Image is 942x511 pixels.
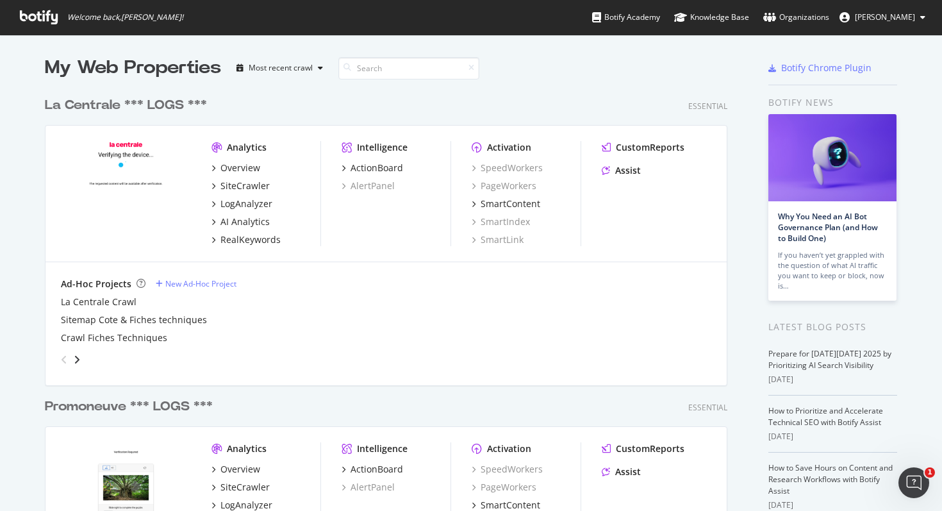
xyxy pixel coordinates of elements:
[768,374,897,385] div: [DATE]
[615,164,641,177] div: Assist
[472,463,543,476] a: SpeedWorkers
[165,278,236,289] div: New Ad-Hoc Project
[220,215,270,228] div: AI Analytics
[898,467,929,498] iframe: Intercom live chat
[56,349,72,370] div: angle-left
[616,141,684,154] div: CustomReports
[472,215,530,228] a: SmartIndex
[925,467,935,478] span: 1
[674,11,749,24] div: Knowledge Base
[487,442,531,455] div: Activation
[67,12,183,22] span: Welcome back, [PERSON_NAME] !
[602,164,641,177] a: Assist
[220,481,270,494] div: SiteCrawler
[211,215,270,228] a: AI Analytics
[472,162,543,174] a: SpeedWorkers
[688,402,727,413] div: Essential
[778,211,878,244] a: Why You Need an AI Bot Governance Plan (and How to Build One)
[61,331,167,344] a: Crawl Fiches Techniques
[249,64,313,72] div: Most recent crawl
[481,197,540,210] div: SmartContent
[768,431,897,442] div: [DATE]
[61,314,207,326] a: Sitemap Cote & Fiches techniques
[211,233,281,246] a: RealKeywords
[227,442,267,455] div: Analytics
[829,7,936,28] button: [PERSON_NAME]
[615,465,641,478] div: Assist
[220,233,281,246] div: RealKeywords
[602,141,684,154] a: CustomReports
[220,463,260,476] div: Overview
[72,353,81,366] div: angle-right
[220,197,272,210] div: LogAnalyzer
[45,55,221,81] div: My Web Properties
[472,180,536,192] a: PageWorkers
[227,141,267,154] div: Analytics
[592,11,660,24] div: Botify Academy
[351,162,403,174] div: ActionBoard
[768,114,897,201] img: Why You Need an AI Bot Governance Plan (and How to Build One)
[768,96,897,110] div: Botify news
[768,348,891,371] a: Prepare for [DATE][DATE] 2025 by Prioritizing AI Search Visibility
[768,499,897,511] div: [DATE]
[487,141,531,154] div: Activation
[357,141,408,154] div: Intelligence
[602,465,641,478] a: Assist
[338,57,479,80] input: Search
[156,278,236,289] a: New Ad-Hoc Project
[768,320,897,334] div: Latest Blog Posts
[472,197,540,210] a: SmartContent
[211,463,260,476] a: Overview
[357,442,408,455] div: Intelligence
[61,278,131,290] div: Ad-Hoc Projects
[342,463,403,476] a: ActionBoard
[778,250,887,291] div: If you haven’t yet grappled with the question of what AI traffic you want to keep or block, now is…
[211,180,270,192] a: SiteCrawler
[616,442,684,455] div: CustomReports
[342,162,403,174] a: ActionBoard
[211,481,270,494] a: SiteCrawler
[472,233,524,246] a: SmartLink
[855,12,915,22] span: NASSAR Léa
[768,405,883,428] a: How to Prioritize and Accelerate Technical SEO with Botify Assist
[61,141,191,245] img: lacentrale.fr
[763,11,829,24] div: Organizations
[472,481,536,494] a: PageWorkers
[231,58,328,78] button: Most recent crawl
[768,62,872,74] a: Botify Chrome Plugin
[342,180,395,192] a: AlertPanel
[211,197,272,210] a: LogAnalyzer
[211,162,260,174] a: Overview
[768,462,893,496] a: How to Save Hours on Content and Research Workflows with Botify Assist
[688,101,727,112] div: Essential
[220,180,270,192] div: SiteCrawler
[220,162,260,174] div: Overview
[342,481,395,494] a: AlertPanel
[351,463,403,476] div: ActionBoard
[602,442,684,455] a: CustomReports
[781,62,872,74] div: Botify Chrome Plugin
[61,296,136,308] a: La Centrale Crawl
